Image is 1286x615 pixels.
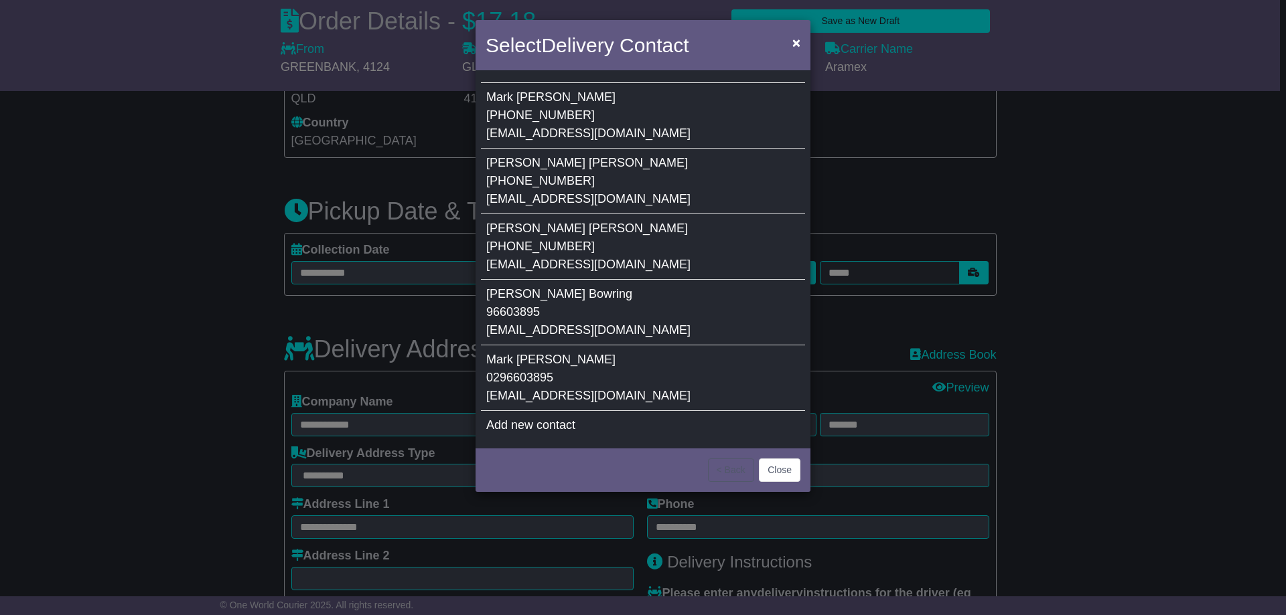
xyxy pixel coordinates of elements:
span: [PERSON_NAME] [516,353,616,366]
span: [PHONE_NUMBER] [486,174,595,187]
button: < Back [708,458,754,482]
span: [PHONE_NUMBER] [486,108,595,122]
span: Mark [486,353,513,366]
span: [PERSON_NAME] [516,90,616,104]
span: Delivery [541,34,614,56]
span: [PERSON_NAME] [589,222,688,235]
span: Bowring [589,287,632,300]
span: 0296603895 [486,371,553,384]
span: [EMAIL_ADDRESS][DOMAIN_NAME] [486,389,691,402]
span: [PERSON_NAME] [589,156,688,169]
span: × [792,35,800,50]
h4: Select [486,30,689,60]
span: Contact [620,34,689,56]
span: [EMAIL_ADDRESS][DOMAIN_NAME] [486,323,691,337]
span: [EMAIL_ADDRESS][DOMAIN_NAME] [486,258,691,271]
span: [EMAIL_ADDRESS][DOMAIN_NAME] [486,192,691,205]
span: [PERSON_NAME] [486,287,585,300]
span: 96603895 [486,305,540,319]
span: Mark [486,90,513,104]
span: [PERSON_NAME] [486,222,585,235]
span: [PHONE_NUMBER] [486,240,595,253]
button: Close [759,458,800,482]
span: [PERSON_NAME] [486,156,585,169]
span: [EMAIL_ADDRESS][DOMAIN_NAME] [486,126,691,140]
button: Close [786,29,807,56]
span: Add new contact [486,418,575,432]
